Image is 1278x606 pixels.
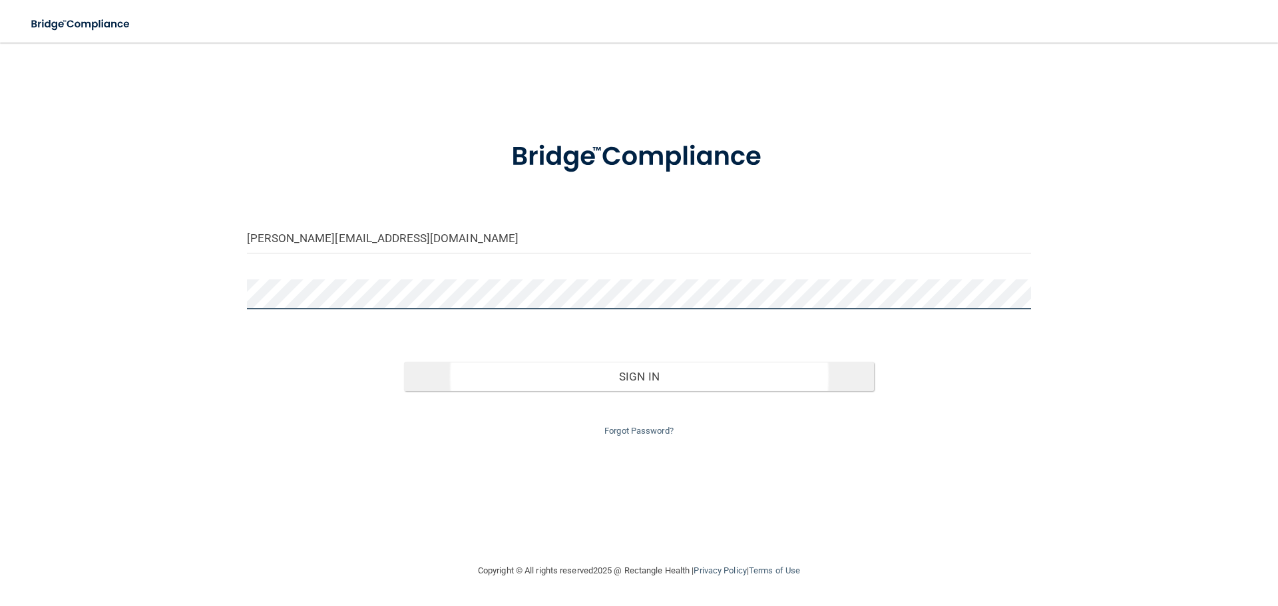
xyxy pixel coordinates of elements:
a: Terms of Use [749,565,800,575]
iframe: Drift Widget Chat Controller [1048,512,1262,565]
img: bridge_compliance_login_screen.278c3ca4.svg [20,11,142,38]
button: Sign In [404,362,875,391]
div: Copyright © All rights reserved 2025 @ Rectangle Health | | [396,549,882,592]
input: Email [247,224,1031,253]
img: bridge_compliance_login_screen.278c3ca4.svg [484,122,794,192]
a: Forgot Password? [604,426,674,436]
a: Privacy Policy [694,565,746,575]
